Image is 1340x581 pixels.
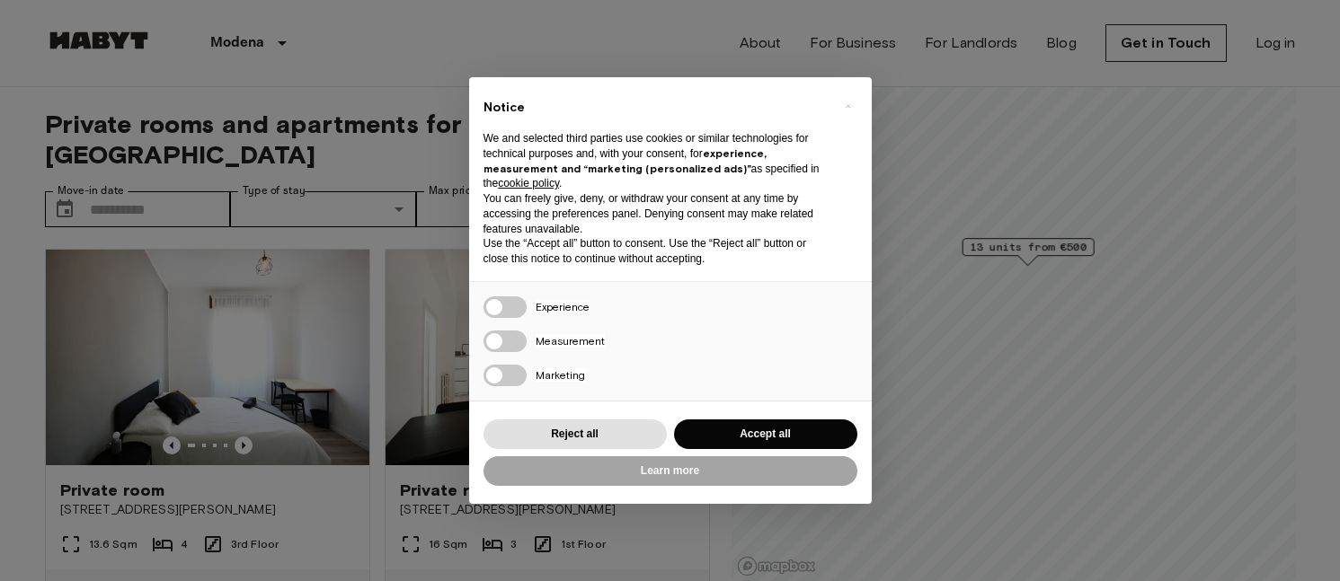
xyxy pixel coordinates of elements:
strong: experience, measurement and “marketing (personalized ads)” [484,146,767,175]
button: Accept all [674,419,857,449]
p: You can freely give, deny, or withdraw your consent at any time by accessing the preferences pane... [484,191,829,236]
span: Measurement [536,334,605,348]
h2: Notice [484,99,829,117]
button: Reject all [484,419,667,449]
button: Learn more [484,456,857,486]
button: Close this notice [834,92,863,120]
p: Use the “Accept all” button to consent. Use the “Reject all” button or close this notice to conti... [484,236,829,267]
p: We and selected third parties use cookies or similar technologies for technical purposes and, wit... [484,131,829,191]
a: cookie policy [498,177,559,189]
span: Experience [536,300,590,313]
span: Marketing [536,368,585,382]
span: × [845,95,851,117]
